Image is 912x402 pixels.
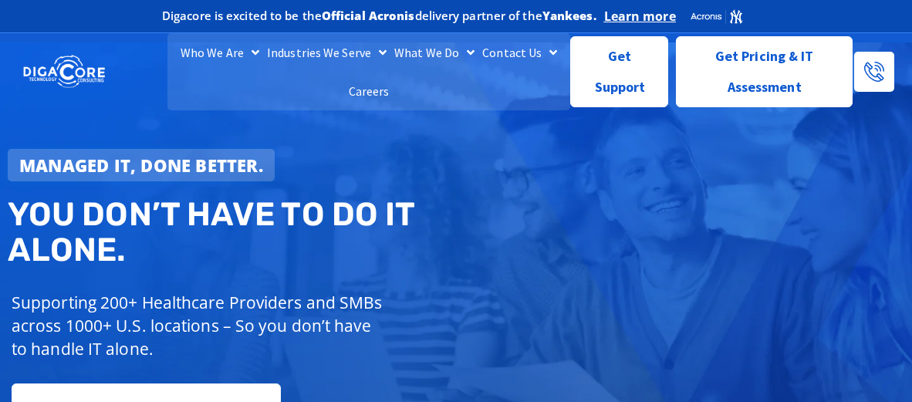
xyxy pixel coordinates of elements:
p: Supporting 200+ Healthcare Providers and SMBs across 1000+ U.S. locations – So you don’t have to ... [12,291,383,360]
span: Get Pricing & IT Assessment [688,41,839,103]
b: Yankees. [542,8,596,23]
a: What We Do [390,33,478,72]
a: Contact Us [478,33,561,72]
strong: Managed IT, done better. [19,154,263,177]
a: Who We Are [177,33,263,72]
a: Industries We Serve [263,33,390,72]
a: Get Pricing & IT Assessment [676,36,852,107]
img: Acronis [690,8,743,25]
img: DigaCore Technology Consulting [23,54,105,90]
nav: Menu [167,33,571,110]
a: Careers [345,72,394,110]
a: Get Support [570,36,668,107]
b: Official Acronis [322,8,415,23]
h2: Digacore is excited to be the delivery partner of the [162,10,596,22]
h2: You don’t have to do IT alone. [8,197,465,268]
a: Learn more [604,8,676,24]
span: Get Support [583,41,656,103]
a: Managed IT, done better. [8,149,275,181]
